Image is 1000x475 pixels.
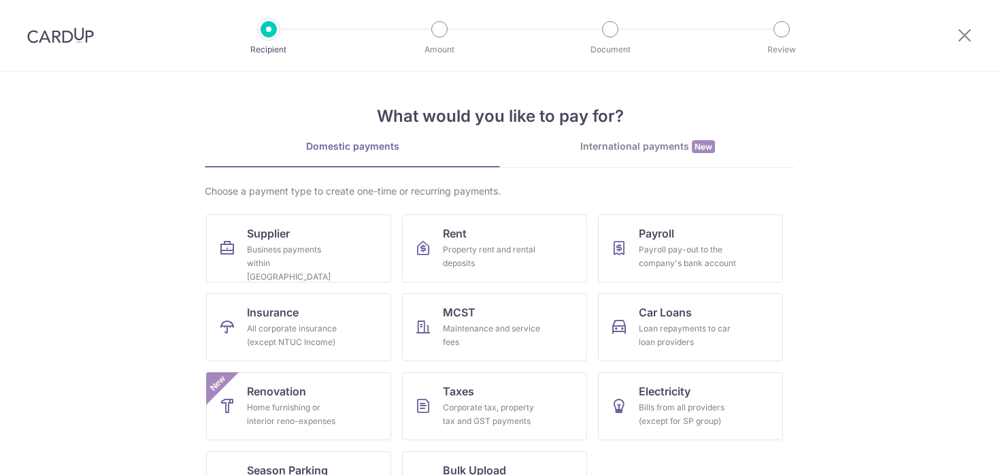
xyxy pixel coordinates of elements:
div: Loan repayments to car loan providers [639,322,737,349]
a: ElectricityBills from all providers (except for SP group) [598,372,783,440]
p: Document [560,43,661,56]
h4: What would you like to pay for? [205,104,795,129]
span: Payroll [639,225,674,242]
div: Corporate tax, property tax and GST payments [443,401,541,428]
span: Renovation [247,383,306,399]
span: Taxes [443,383,474,399]
a: TaxesCorporate tax, property tax and GST payments [402,372,587,440]
p: Review [731,43,832,56]
div: Choose a payment type to create one-time or recurring payments. [205,184,795,198]
p: Amount [389,43,490,56]
span: Electricity [639,383,690,399]
a: SupplierBusiness payments within [GEOGRAPHIC_DATA] [206,214,391,282]
a: InsuranceAll corporate insurance (except NTUC Income) [206,293,391,361]
a: PayrollPayroll pay-out to the company's bank account [598,214,783,282]
a: RentProperty rent and rental deposits [402,214,587,282]
span: Insurance [247,304,299,321]
a: MCSTMaintenance and service fees [402,293,587,361]
span: MCST [443,304,476,321]
span: Rent [443,225,467,242]
iframe: Opens a widget where you can find more information [912,434,986,468]
img: CardUp [27,27,94,44]
div: Maintenance and service fees [443,322,541,349]
div: Business payments within [GEOGRAPHIC_DATA] [247,243,345,284]
a: Car LoansLoan repayments to car loan providers [598,293,783,361]
div: Property rent and rental deposits [443,243,541,270]
div: Home furnishing or interior reno-expenses [247,401,345,428]
p: Recipient [218,43,319,56]
a: RenovationHome furnishing or interior reno-expensesNew [206,372,391,440]
div: Bills from all providers (except for SP group) [639,401,737,428]
span: New [207,372,229,395]
div: Domestic payments [205,140,500,153]
span: Supplier [247,225,290,242]
span: Car Loans [639,304,692,321]
div: Payroll pay-out to the company's bank account [639,243,737,270]
div: International payments [500,140,795,154]
div: All corporate insurance (except NTUC Income) [247,322,345,349]
span: New [692,140,715,153]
